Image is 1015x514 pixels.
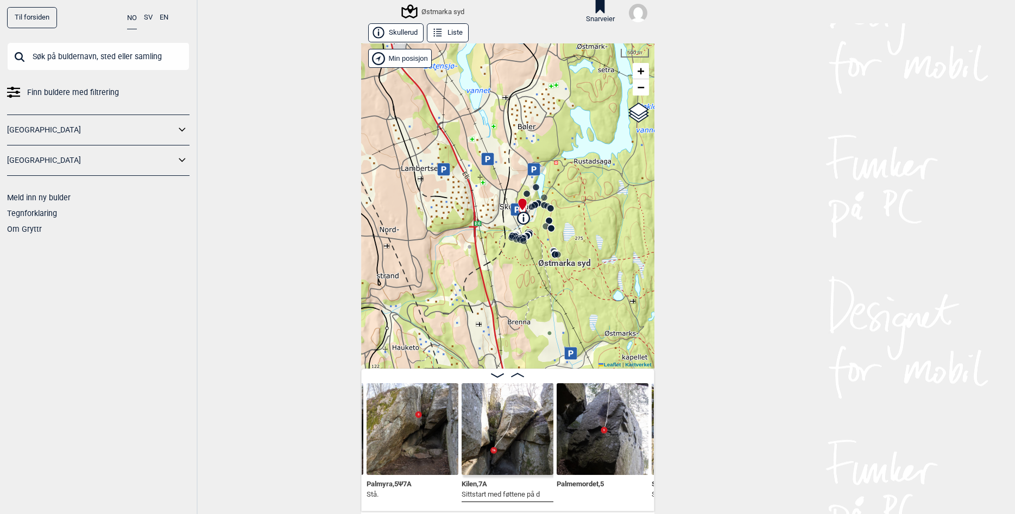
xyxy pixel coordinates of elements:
[562,246,568,253] div: Østmarka syd
[367,383,458,475] img: Palmyra 210321
[367,489,412,500] p: Stå.
[367,478,412,488] span: Palmyra , 5 Ψ 7A
[160,7,168,28] button: EN
[7,193,71,202] a: Meld inn ny bulder
[633,63,649,79] a: Zoom in
[652,478,696,488] span: Stengt , 6A Ψ 7A
[628,101,649,125] a: Layers
[368,49,432,68] div: Vis min posisjon
[625,361,651,367] a: Kartverket
[598,361,621,367] a: Leaflet
[7,7,57,28] a: Til forsiden
[427,23,469,42] button: Liste
[557,478,604,488] span: Palmemordet , 5
[127,7,137,29] button: NO
[27,85,119,100] span: Finn buldere med filtrering
[368,23,424,42] button: Skullerud
[462,489,540,500] p: Sittstart med føttene på d
[621,49,649,58] div: 500 m
[7,153,175,168] a: [GEOGRAPHIC_DATA]
[557,383,648,475] img: Palmemordet 200418
[144,7,153,28] button: SV
[652,383,743,475] img: Stengt 200329
[7,85,190,100] a: Finn buldere med filtrering
[629,4,647,22] img: User fallback1
[7,122,175,138] a: [GEOGRAPHIC_DATA]
[633,79,649,96] a: Zoom out
[403,5,464,18] div: Østmarka syd
[462,478,487,488] span: Kilen , 7A
[637,64,644,78] span: +
[7,209,57,218] a: Tegnforklaring
[637,80,644,94] span: −
[7,225,42,233] a: Om Gryttr
[652,489,696,500] p: Stå.
[7,42,190,71] input: Søk på buldernavn, sted eller samling
[622,361,624,367] span: |
[462,383,553,475] img: Kilen 200329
